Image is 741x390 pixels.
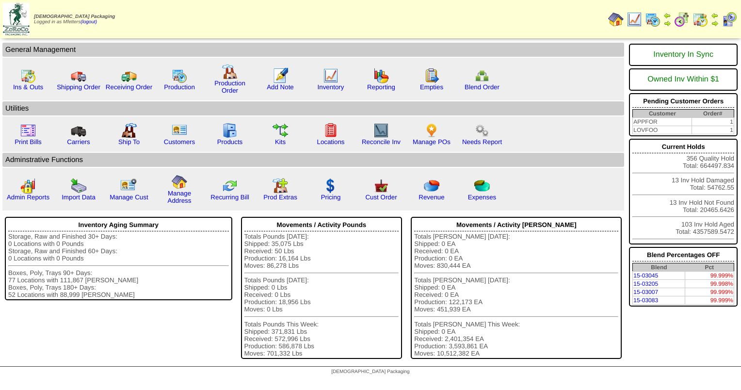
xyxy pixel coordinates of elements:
[121,68,137,83] img: truck2.gif
[62,194,96,201] a: Import Data
[685,288,734,296] td: 99.999%
[685,280,734,288] td: 99.998%
[424,68,439,83] img: workorder.gif
[632,46,734,64] div: Inventory In Sync
[693,12,708,27] img: calendarinout.gif
[121,123,137,138] img: factory2.gif
[462,138,502,146] a: Needs Report
[323,123,338,138] img: locations.gif
[120,178,138,194] img: managecust.png
[20,178,36,194] img: graph2.png
[692,110,734,118] th: Order#
[419,194,444,201] a: Revenue
[323,178,338,194] img: dollar.gif
[711,12,719,19] img: arrowleft.gif
[633,280,658,287] a: 15-03205
[692,126,734,134] td: 1
[273,68,288,83] img: orders.gif
[210,194,249,201] a: Recurring Bill
[244,219,399,231] div: Movements / Activity Pounds
[633,118,692,126] td: APPFOR
[474,68,490,83] img: network.png
[474,123,490,138] img: workflow.png
[222,123,238,138] img: cabinet.gif
[323,68,338,83] img: line_graph.gif
[67,138,90,146] a: Carriers
[632,249,734,261] div: Blend Percentages OFF
[414,219,618,231] div: Movements / Activity [PERSON_NAME]
[373,123,389,138] img: line_graph2.gif
[674,12,690,27] img: calendarblend.gif
[321,194,341,201] a: Pricing
[71,68,86,83] img: truck.gif
[172,174,187,190] img: home.gif
[711,19,719,27] img: arrowright.gif
[20,68,36,83] img: calendarinout.gif
[373,68,389,83] img: graph.gif
[633,263,685,272] th: Blend
[373,178,389,194] img: cust_order.png
[8,233,229,298] div: Storage, Raw and Finished 30+ Days: 0 Locations with 0 Pounds Storage, Raw and Finished 60+ Days:...
[413,138,451,146] a: Manage POs
[34,14,115,19] span: [DEMOGRAPHIC_DATA] Packaging
[632,95,734,108] div: Pending Customer Orders
[2,101,624,115] td: Utilities
[663,12,671,19] img: arrowleft.gif
[633,126,692,134] td: LOVFOO
[465,83,499,91] a: Blend Order
[164,138,195,146] a: Customers
[331,369,409,374] span: [DEMOGRAPHIC_DATA] Packaging
[420,83,443,91] a: Empties
[317,138,344,146] a: Locations
[57,83,100,91] a: Shipping Order
[633,110,692,118] th: Customer
[106,83,152,91] a: Receiving Order
[275,138,286,146] a: Kits
[71,178,86,194] img: import.gif
[663,19,671,27] img: arrowright.gif
[633,272,658,279] a: 15-03045
[34,14,115,25] span: Logged in as Mfetters
[645,12,660,27] img: calendarprod.gif
[118,138,140,146] a: Ship To
[632,70,734,89] div: Owned Inv Within $1
[633,289,658,295] a: 15-03007
[172,123,187,138] img: customers.gif
[71,123,86,138] img: truck3.gif
[267,83,294,91] a: Add Note
[367,83,395,91] a: Reporting
[273,178,288,194] img: prodextras.gif
[164,83,195,91] a: Production
[722,12,737,27] img: calendarcustomer.gif
[474,178,490,194] img: pie_chart2.png
[414,233,618,357] div: Totals [PERSON_NAME] [DATE]: Shipped: 0 EA Received: 0 EA Production: 0 EA Moves: 830,444 EA Tota...
[20,123,36,138] img: invoice2.gif
[13,83,43,91] a: Ins & Outs
[81,19,97,25] a: (logout)
[222,64,238,80] img: factory.gif
[110,194,148,201] a: Manage Cust
[8,219,229,231] div: Inventory Aging Summary
[244,233,399,357] div: Totals Pounds [DATE]: Shipped: 35,075 Lbs Received: 50 Lbs Production: 16,164 Lbs Moves: 86,278 L...
[318,83,344,91] a: Inventory
[273,123,288,138] img: workflow.gif
[2,153,624,167] td: Adminstrative Functions
[168,190,192,204] a: Manage Address
[362,138,401,146] a: Reconcile Inv
[15,138,42,146] a: Print Bills
[424,178,439,194] img: pie_chart.png
[685,296,734,305] td: 99.999%
[365,194,397,201] a: Cust Order
[632,141,734,153] div: Current Holds
[222,178,238,194] img: reconcile.gif
[633,297,658,304] a: 15-03083
[263,194,297,201] a: Prod Extras
[608,12,624,27] img: home.gif
[7,194,49,201] a: Admin Reports
[685,263,734,272] th: Pct
[424,123,439,138] img: po.png
[627,12,642,27] img: line_graph.gif
[172,68,187,83] img: calendarprod.gif
[685,272,734,280] td: 99.999%
[692,118,734,126] td: 1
